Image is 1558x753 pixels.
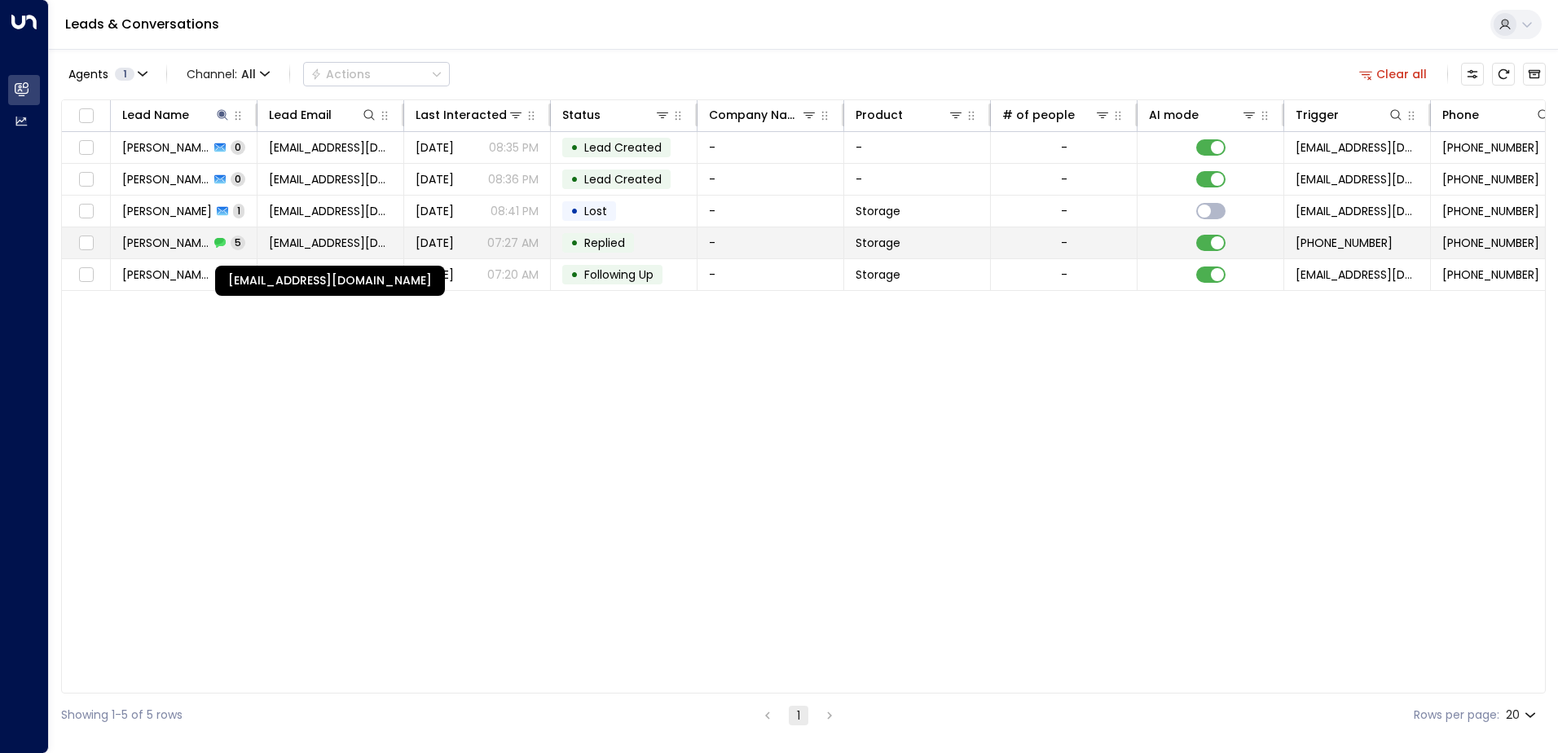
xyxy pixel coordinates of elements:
div: Product [856,105,964,125]
div: Last Interacted [416,105,507,125]
div: - [1061,139,1067,156]
span: All [241,68,256,81]
span: Shomron David [122,203,212,219]
div: - [1061,235,1067,251]
span: Storage [856,235,900,251]
div: Last Interacted [416,105,524,125]
div: [EMAIL_ADDRESS][DOMAIN_NAME] [215,266,445,296]
span: Replied [584,235,625,251]
div: Status [562,105,601,125]
span: Storage [856,266,900,283]
span: leads@space-station.co.uk [1296,203,1419,219]
button: Customize [1461,63,1484,86]
span: Toggle select row [76,233,96,253]
span: David Matthews [122,266,210,283]
span: Toggle select row [76,265,96,285]
span: leads@space-station.co.uk [1296,171,1419,187]
span: Aug 01, 2025 [416,171,454,187]
div: Actions [310,67,371,81]
td: - [698,132,844,163]
span: 5 [231,236,245,249]
div: Product [856,105,903,125]
p: 08:41 PM [491,203,539,219]
span: Agents [68,68,108,80]
nav: pagination navigation [757,705,840,725]
span: +447730011588 [1442,266,1539,283]
p: 07:20 AM [487,266,539,283]
span: Lead Created [584,139,662,156]
td: - [698,227,844,258]
div: 20 [1506,703,1539,727]
span: dav1shomron@gmail.com [269,139,392,156]
td: - [844,164,991,195]
span: Toggle select all [76,106,96,126]
span: Lost [584,203,607,219]
span: 1 [115,68,134,81]
div: Status [562,105,671,125]
span: Toggle select row [76,201,96,222]
div: - [1061,203,1067,219]
span: Toggle select row [76,170,96,190]
span: Refresh [1492,63,1515,86]
div: • [570,229,579,257]
span: dav1shomron@gmail.com [269,203,392,219]
div: - [1061,171,1067,187]
div: Phone [1442,105,1479,125]
span: leads@space-station.co.uk [1296,139,1419,156]
span: Shomron David [122,139,209,156]
p: 08:36 PM [488,171,539,187]
button: page 1 [789,706,808,725]
div: Company Name [709,105,817,125]
div: - [1061,266,1067,283]
label: Rows per page: [1414,707,1499,724]
div: Phone [1442,105,1551,125]
span: Shomron David [122,171,209,187]
span: +447148123133 [1442,203,1539,219]
div: AI mode [1149,105,1257,125]
span: David Matthews [122,235,209,251]
p: 07:27 AM [487,235,539,251]
div: • [570,134,579,161]
span: leads@space-station.co.uk [1296,266,1419,283]
div: Showing 1-5 of 5 rows [61,707,183,724]
div: AI mode [1149,105,1199,125]
span: +447148123133 [1442,171,1539,187]
div: Lead Email [269,105,332,125]
span: Lead Created [584,171,662,187]
div: • [570,261,579,288]
button: Actions [303,62,450,86]
span: Davidmatthews2012@hotmail.co.uk [269,235,392,251]
div: Company Name [709,105,801,125]
div: Lead Email [269,105,377,125]
td: - [698,259,844,290]
div: Lead Name [122,105,189,125]
span: 0 [231,172,245,186]
div: # of people [1002,105,1075,125]
p: 08:35 PM [489,139,539,156]
button: Channel:All [180,63,276,86]
td: - [698,196,844,227]
span: +447148123133 [1442,139,1539,156]
button: Archived Leads [1523,63,1546,86]
span: +447730011588 [1442,235,1539,251]
a: Leads & Conversations [65,15,219,33]
span: Aug 01, 2025 [416,139,454,156]
span: Channel: [180,63,276,86]
div: Lead Name [122,105,231,125]
span: 0 [231,140,245,154]
td: - [844,132,991,163]
span: Following Up [584,266,654,283]
td: - [698,164,844,195]
span: dav1shomron@gmail.com [269,171,392,187]
span: Toggle select row [76,138,96,158]
button: Agents1 [61,63,153,86]
span: Aug 05, 2025 [416,235,454,251]
span: Aug 01, 2025 [416,203,454,219]
span: 1 [233,204,244,218]
button: Clear all [1353,63,1434,86]
div: Button group with a nested menu [303,62,450,86]
span: Storage [856,203,900,219]
div: Trigger [1296,105,1339,125]
span: +447730011588 [1296,235,1393,251]
div: • [570,197,579,225]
